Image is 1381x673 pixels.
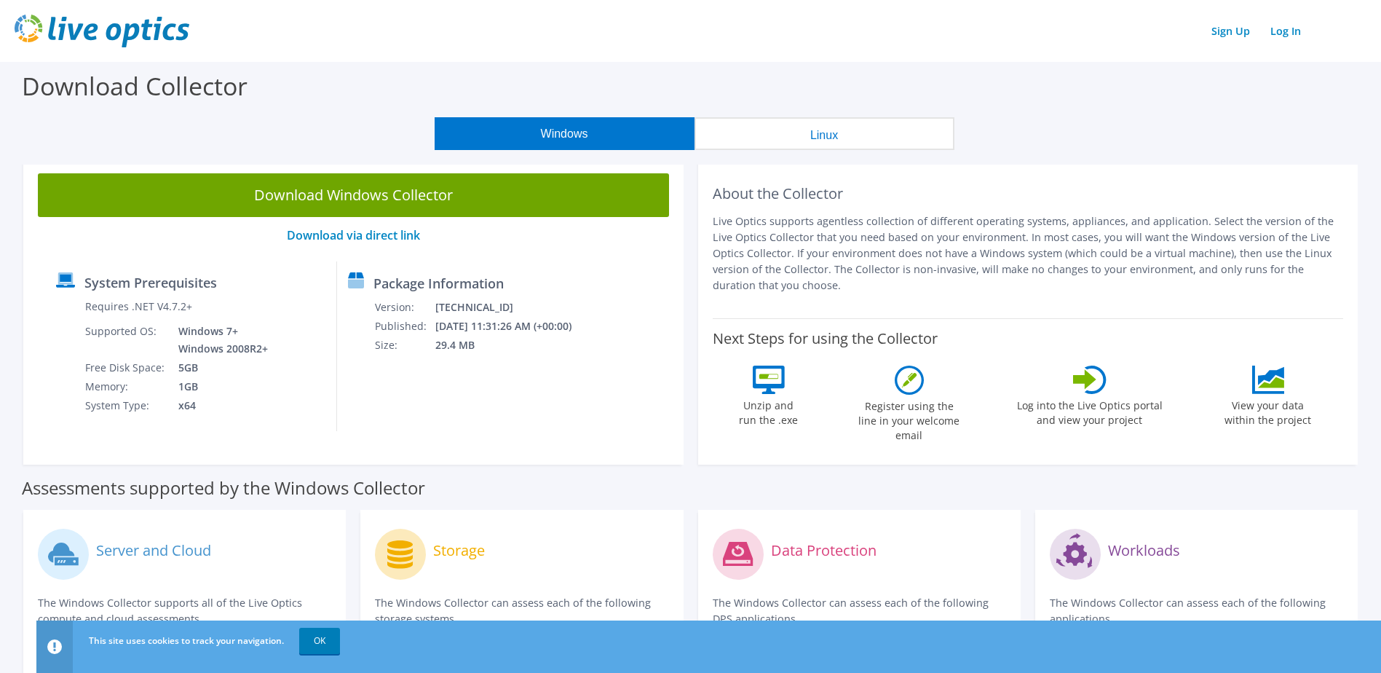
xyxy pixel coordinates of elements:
[435,317,591,336] td: [DATE] 11:31:26 AM (+00:00)
[1050,595,1343,627] p: The Windows Collector can assess each of the following applications.
[84,275,217,290] label: System Prerequisites
[374,317,435,336] td: Published:
[713,213,1344,294] p: Live Optics supports agentless collection of different operating systems, appliances, and applica...
[15,15,189,47] img: live_optics_svg.svg
[433,543,485,558] label: Storage
[1263,20,1308,42] a: Log In
[299,628,340,654] a: OK
[374,298,435,317] td: Version:
[287,227,420,243] a: Download via direct link
[38,595,331,627] p: The Windows Collector supports all of the Live Optics compute and cloud assessments.
[89,634,284,647] span: This site uses cookies to track your navigation.
[22,69,248,103] label: Download Collector
[374,336,435,355] td: Size:
[1216,394,1321,428] label: View your data within the project
[435,117,695,150] button: Windows
[373,276,504,291] label: Package Information
[435,298,591,317] td: [TECHNICAL_ID]
[713,595,1006,627] p: The Windows Collector can assess each of the following DPS applications.
[713,185,1344,202] h2: About the Collector
[695,117,954,150] button: Linux
[1108,543,1180,558] label: Workloads
[167,377,271,396] td: 1GB
[435,336,591,355] td: 29.4 MB
[713,330,938,347] label: Next Steps for using the Collector
[84,322,167,358] td: Supported OS:
[84,358,167,377] td: Free Disk Space:
[84,396,167,415] td: System Type:
[96,543,211,558] label: Server and Cloud
[167,358,271,377] td: 5GB
[167,322,271,358] td: Windows 7+ Windows 2008R2+
[1016,394,1163,428] label: Log into the Live Optics portal and view your project
[85,299,192,314] label: Requires .NET V4.7.2+
[84,377,167,396] td: Memory:
[375,595,668,627] p: The Windows Collector can assess each of the following storage systems.
[167,396,271,415] td: x64
[855,395,964,443] label: Register using the line in your welcome email
[38,173,669,217] a: Download Windows Collector
[1204,20,1257,42] a: Sign Up
[22,481,425,495] label: Assessments supported by the Windows Collector
[771,543,877,558] label: Data Protection
[735,394,802,428] label: Unzip and run the .exe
